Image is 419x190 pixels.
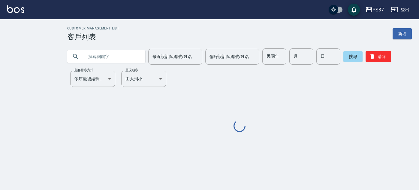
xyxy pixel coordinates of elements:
[366,51,391,62] button: 清除
[70,71,115,87] div: 依序最後編輯時間
[74,68,93,72] label: 顧客排序方式
[84,48,140,65] input: 搜尋關鍵字
[67,33,119,41] h3: 客戶列表
[125,68,138,72] label: 呈現順序
[121,71,166,87] div: 由大到小
[389,4,412,15] button: 登出
[393,28,412,39] a: 新增
[343,51,363,62] button: 搜尋
[67,26,119,30] h2: Customer Management List
[348,4,360,16] button: save
[372,6,384,14] div: PS37
[363,4,386,16] button: PS37
[7,5,24,13] img: Logo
